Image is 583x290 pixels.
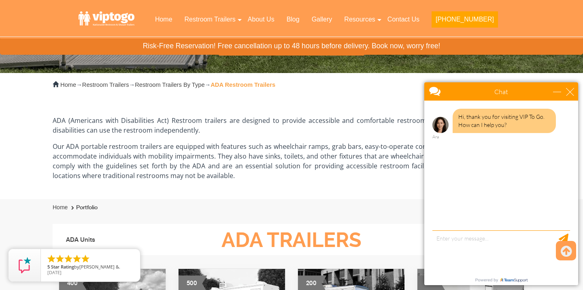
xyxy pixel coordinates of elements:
[135,82,204,88] a: Restroom Trailers By Type
[60,82,275,88] span: → → →
[53,116,530,135] p: ADA (Americans with Disabilities Act) Restroom trailers are designed to provide accessible and co...
[381,11,426,28] a: Contact Us
[426,11,504,32] a: [PHONE_NUMBER]
[72,254,82,264] li: 
[55,254,65,264] li: 
[51,264,74,270] span: Star Rating
[82,82,129,88] a: Restroom Trailers
[47,269,62,275] span: [DATE]
[17,257,33,273] img: Review Rating
[407,235,524,245] li: Person Number varies
[338,11,381,28] a: Resources
[306,11,338,28] a: Gallery
[69,203,98,213] li: Portfolio
[177,229,406,251] h3: ADA Trailers
[432,11,498,28] button: [PHONE_NUMBER]
[242,11,281,28] a: About Us
[281,11,306,28] a: Blog
[64,254,73,264] li: 
[53,142,530,180] p: Our ADA portable restroom trailers are equipped with features such as wheelchair ramps, grab bars...
[60,82,76,88] a: Home
[47,264,50,270] span: 5
[179,11,242,28] a: Restroom Trailers
[81,254,90,264] li: 
[419,77,583,290] iframe: Live Chat Box
[59,228,176,252] li: ADA Units
[53,204,68,211] a: Home
[47,254,56,264] li: 
[149,11,179,28] a: Home
[47,264,134,270] span: by
[79,264,120,270] span: [PERSON_NAME] &.
[211,82,275,88] strong: ADA Restroom Trailers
